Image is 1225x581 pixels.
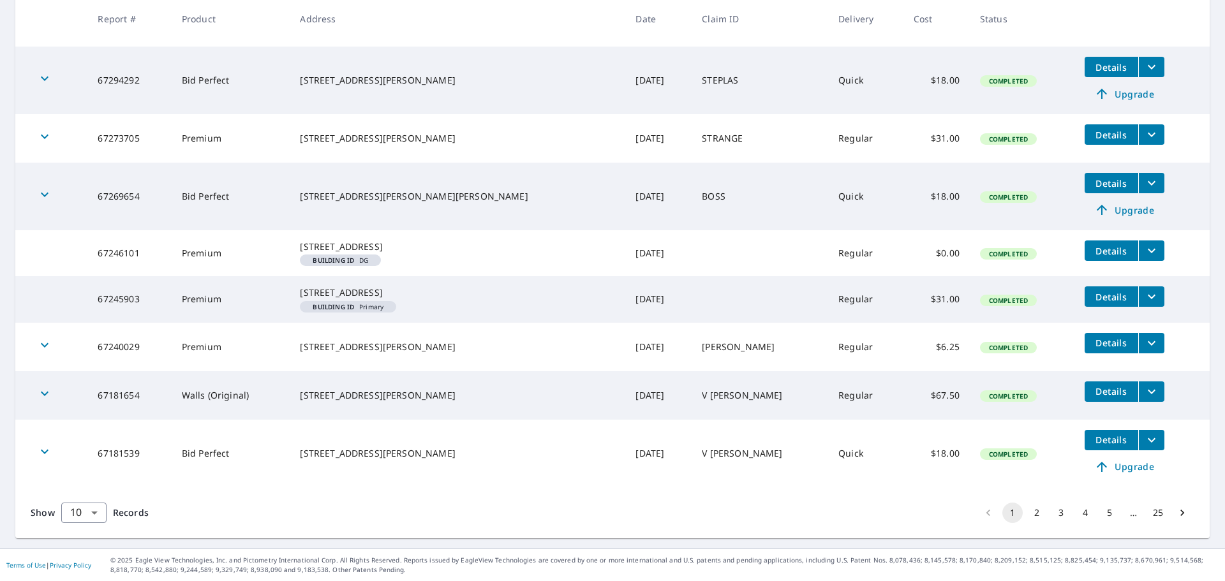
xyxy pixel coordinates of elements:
span: Details [1092,434,1131,446]
a: Upgrade [1085,84,1164,104]
span: Completed [981,249,1036,258]
td: V [PERSON_NAME] [692,420,828,487]
a: Upgrade [1085,200,1164,220]
button: detailsBtn-67273705 [1085,124,1138,145]
span: Primary [305,304,391,310]
span: Upgrade [1092,86,1157,101]
span: Details [1092,61,1131,73]
a: Terms of Use [6,561,46,570]
button: Go to page 3 [1051,503,1071,523]
td: Bid Perfect [172,163,290,230]
div: [STREET_ADDRESS][PERSON_NAME] [300,389,615,402]
p: © 2025 Eagle View Technologies, Inc. and Pictometry International Corp. All Rights Reserved. Repo... [110,555,1219,575]
td: 67240029 [87,323,171,371]
span: Records [113,506,149,518]
span: Completed [981,193,1036,202]
nav: pagination navigation [976,503,1194,523]
td: STEPLAS [692,47,828,114]
td: 67245903 [87,276,171,322]
td: [DATE] [625,276,692,322]
span: Upgrade [1092,202,1157,217]
span: Completed [981,343,1036,352]
td: STRANGE [692,114,828,163]
td: Regular [828,323,903,371]
td: Regular [828,276,903,322]
div: [STREET_ADDRESS][PERSON_NAME] [300,132,615,145]
span: Completed [981,450,1036,459]
td: [DATE] [625,114,692,163]
div: [STREET_ADDRESS][PERSON_NAME][PERSON_NAME] [300,190,615,203]
div: [STREET_ADDRESS][PERSON_NAME] [300,447,615,460]
div: [STREET_ADDRESS][PERSON_NAME] [300,341,615,353]
td: [DATE] [625,371,692,420]
div: [STREET_ADDRESS] [300,240,615,253]
div: 10 [61,495,107,531]
td: $31.00 [903,276,970,322]
span: Completed [981,296,1036,305]
button: filesDropdownBtn-67245903 [1138,286,1164,307]
span: Show [31,506,55,518]
td: Premium [172,276,290,322]
button: Go to page 4 [1075,503,1095,523]
td: Quick [828,47,903,114]
td: Quick [828,163,903,230]
button: detailsBtn-67246101 [1085,240,1138,261]
td: BOSS [692,163,828,230]
button: filesDropdownBtn-67269654 [1138,173,1164,193]
td: $67.50 [903,371,970,420]
button: filesDropdownBtn-67246101 [1138,240,1164,261]
td: V [PERSON_NAME] [692,371,828,420]
button: detailsBtn-67181654 [1085,381,1138,402]
div: [STREET_ADDRESS] [300,286,615,299]
button: filesDropdownBtn-67273705 [1138,124,1164,145]
td: 67181654 [87,371,171,420]
td: $31.00 [903,114,970,163]
button: detailsBtn-67294292 [1085,57,1138,77]
td: [DATE] [625,420,692,487]
button: filesDropdownBtn-67181654 [1138,381,1164,402]
span: DG [305,257,376,263]
td: [DATE] [625,230,692,276]
a: Privacy Policy [50,561,91,570]
span: Details [1092,337,1131,349]
td: [DATE] [625,47,692,114]
td: Regular [828,371,903,420]
div: [STREET_ADDRESS][PERSON_NAME] [300,74,615,87]
button: filesDropdownBtn-67240029 [1138,333,1164,353]
td: Premium [172,114,290,163]
td: $6.25 [903,323,970,371]
button: page 1 [1002,503,1023,523]
div: … [1124,506,1144,519]
td: $18.00 [903,420,970,487]
td: Bid Perfect [172,47,290,114]
span: Completed [981,77,1036,85]
td: 67273705 [87,114,171,163]
span: Details [1092,177,1131,189]
button: Go to page 2 [1027,503,1047,523]
div: Show 10 records [61,503,107,523]
td: $0.00 [903,230,970,276]
td: 67246101 [87,230,171,276]
td: Premium [172,230,290,276]
span: Completed [981,135,1036,143]
button: detailsBtn-67240029 [1085,333,1138,353]
td: Regular [828,114,903,163]
button: filesDropdownBtn-67181539 [1138,430,1164,450]
button: detailsBtn-67245903 [1085,286,1138,307]
span: Completed [981,392,1036,401]
td: Regular [828,230,903,276]
td: 67294292 [87,47,171,114]
td: [PERSON_NAME] [692,323,828,371]
em: Building ID [313,257,354,263]
button: filesDropdownBtn-67294292 [1138,57,1164,77]
td: [DATE] [625,163,692,230]
em: Building ID [313,304,354,310]
td: Quick [828,420,903,487]
td: $18.00 [903,163,970,230]
span: Details [1092,245,1131,257]
td: Walls (Original) [172,371,290,420]
span: Details [1092,129,1131,141]
td: Bid Perfect [172,420,290,487]
button: detailsBtn-67269654 [1085,173,1138,193]
button: detailsBtn-67181539 [1085,430,1138,450]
